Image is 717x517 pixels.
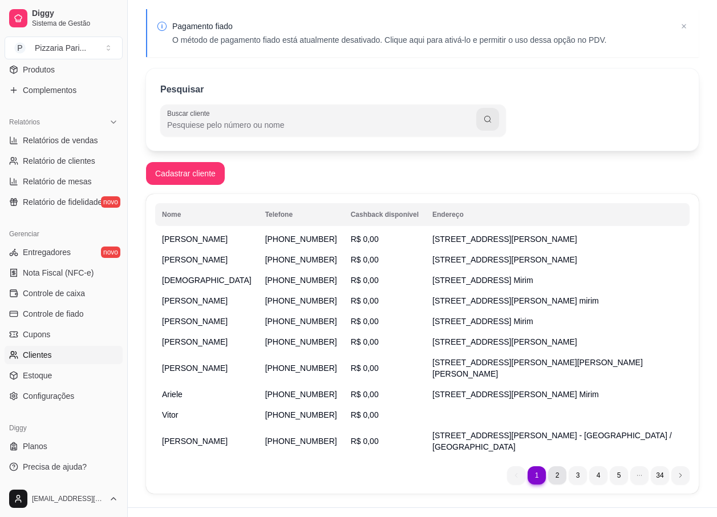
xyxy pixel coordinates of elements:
[5,264,123,282] a: Nota Fiscal (NFC-e)
[23,329,50,340] span: Cupons
[9,118,40,127] span: Relatórios
[265,410,337,419] span: [PHONE_NUMBER]
[23,176,92,187] span: Relatório de mesas
[23,267,94,278] span: Nota Fiscal (NFC-e)
[162,437,228,446] span: [PERSON_NAME]
[162,255,228,264] span: [PERSON_NAME]
[265,296,337,305] span: [PHONE_NUMBER]
[589,466,607,484] li: pagination item 4
[5,225,123,243] div: Gerenciar
[162,390,183,399] span: Ariele
[155,203,258,226] th: Nome
[265,276,337,285] span: [PHONE_NUMBER]
[265,390,337,399] span: [PHONE_NUMBER]
[162,363,228,373] span: [PERSON_NAME]
[5,284,123,302] a: Controle de caixa
[35,42,86,54] div: Pizzaria Pari ...
[265,363,337,373] span: [PHONE_NUMBER]
[432,317,533,326] span: [STREET_ADDRESS] Mirim
[432,431,672,451] span: [STREET_ADDRESS][PERSON_NAME] - [GEOGRAPHIC_DATA] / [GEOGRAPHIC_DATA]
[432,255,577,264] span: [STREET_ADDRESS][PERSON_NAME]
[167,119,476,131] input: Buscar cliente
[265,235,337,244] span: [PHONE_NUMBER]
[351,276,379,285] span: R$ 0,00
[23,135,98,146] span: Relatórios de vendas
[23,196,102,208] span: Relatório de fidelidade
[160,83,204,96] p: Pesquisar
[5,193,123,211] a: Relatório de fidelidadenovo
[162,410,179,419] span: Vitor
[432,235,577,244] span: [STREET_ADDRESS][PERSON_NAME]
[23,308,84,320] span: Controle de fiado
[265,255,337,264] span: [PHONE_NUMBER]
[671,466,690,484] li: next page button
[172,21,606,32] p: Pagamento fiado
[501,461,695,490] nav: pagination navigation
[172,34,606,46] p: O método de pagamento fiado está atualmente desativado. Clique aqui para ativá-lo e permitir o us...
[23,370,52,381] span: Estoque
[351,337,379,346] span: R$ 0,00
[5,325,123,344] a: Cupons
[162,296,228,305] span: [PERSON_NAME]
[351,390,379,399] span: R$ 0,00
[32,19,118,28] span: Sistema de Gestão
[432,358,643,378] span: [STREET_ADDRESS][PERSON_NAME][PERSON_NAME][PERSON_NAME]
[426,203,690,226] th: Endereço
[351,296,379,305] span: R$ 0,00
[23,288,85,299] span: Controle de caixa
[162,337,228,346] span: [PERSON_NAME]
[23,461,87,472] span: Precisa de ajuda?
[23,155,95,167] span: Relatório de clientes
[14,42,26,54] span: P
[258,203,344,226] th: Telefone
[5,243,123,261] a: Entregadoresnovo
[23,441,47,452] span: Planos
[351,317,379,326] span: R$ 0,00
[351,363,379,373] span: R$ 0,00
[5,60,123,79] a: Produtos
[344,203,426,226] th: Cashback disponível
[5,366,123,385] a: Estoque
[351,235,379,244] span: R$ 0,00
[265,337,337,346] span: [PHONE_NUMBER]
[5,131,123,150] a: Relatórios de vendas
[23,64,55,75] span: Produtos
[162,276,252,285] span: [DEMOGRAPHIC_DATA]
[167,108,214,118] label: Buscar cliente
[162,317,228,326] span: [PERSON_NAME]
[32,9,118,19] span: Diggy
[5,387,123,405] a: Configurações
[351,437,379,446] span: R$ 0,00
[265,317,337,326] span: [PHONE_NUMBER]
[569,466,587,484] li: pagination item 3
[265,437,337,446] span: [PHONE_NUMBER]
[146,162,225,185] button: Cadastrar cliente
[23,247,71,258] span: Entregadores
[5,437,123,455] a: Planos
[23,84,76,96] span: Complementos
[5,37,123,59] button: Select a team
[5,5,123,32] a: DiggySistema de Gestão
[5,458,123,476] a: Precisa de ajuda?
[610,466,628,484] li: pagination item 5
[432,296,599,305] span: [STREET_ADDRESS][PERSON_NAME] mirim
[432,390,599,399] span: [STREET_ADDRESS][PERSON_NAME] Mirim
[432,337,577,346] span: [STREET_ADDRESS][PERSON_NAME]
[162,235,228,244] span: [PERSON_NAME]
[351,255,379,264] span: R$ 0,00
[651,466,669,484] li: pagination item 34
[528,466,546,484] li: pagination item 1 active
[5,305,123,323] a: Controle de fiado
[5,152,123,170] a: Relatório de clientes
[432,276,533,285] span: [STREET_ADDRESS] Mirim
[5,485,123,512] button: [EMAIL_ADDRESS][DOMAIN_NAME]
[23,349,52,361] span: Clientes
[548,466,566,484] li: pagination item 2
[5,81,123,99] a: Complementos
[5,419,123,437] div: Diggy
[23,390,74,402] span: Configurações
[351,410,379,419] span: R$ 0,00
[5,172,123,191] a: Relatório de mesas
[5,346,123,364] a: Clientes
[630,466,649,484] li: dots element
